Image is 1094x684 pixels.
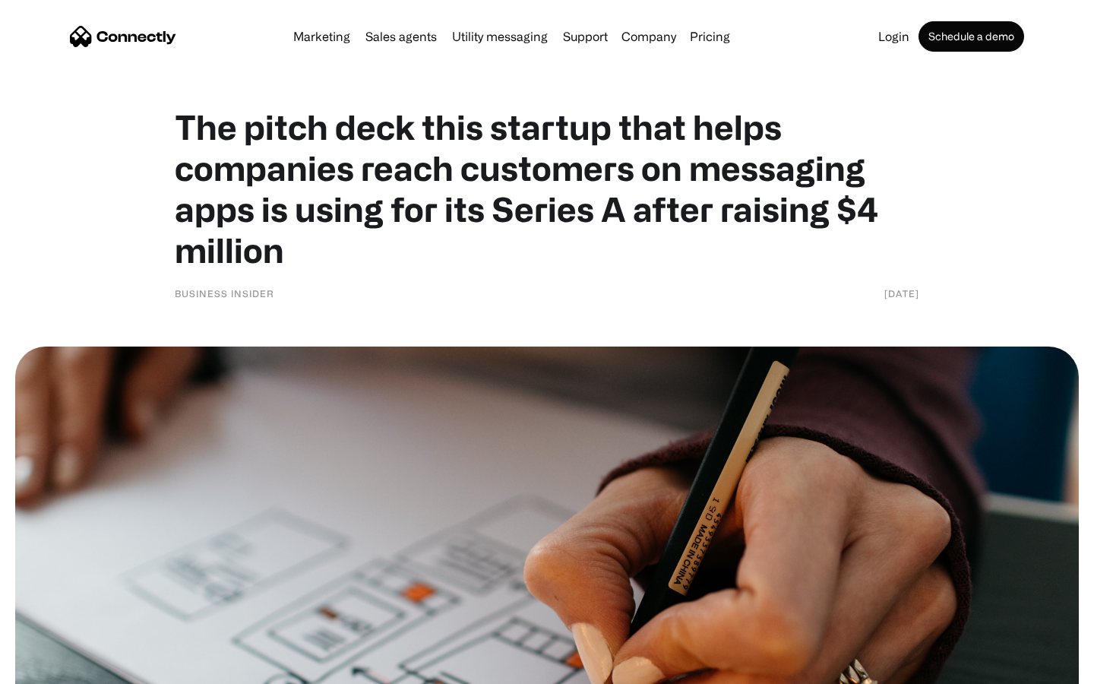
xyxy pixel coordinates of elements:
[70,25,176,48] a: home
[684,30,736,43] a: Pricing
[175,286,274,301] div: Business Insider
[872,30,915,43] a: Login
[446,30,554,43] a: Utility messaging
[621,26,676,47] div: Company
[30,657,91,679] ul: Language list
[15,657,91,679] aside: Language selected: English
[884,286,919,301] div: [DATE]
[359,30,443,43] a: Sales agents
[557,30,614,43] a: Support
[617,26,681,47] div: Company
[175,106,919,271] h1: The pitch deck this startup that helps companies reach customers on messaging apps is using for i...
[287,30,356,43] a: Marketing
[919,21,1024,52] a: Schedule a demo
